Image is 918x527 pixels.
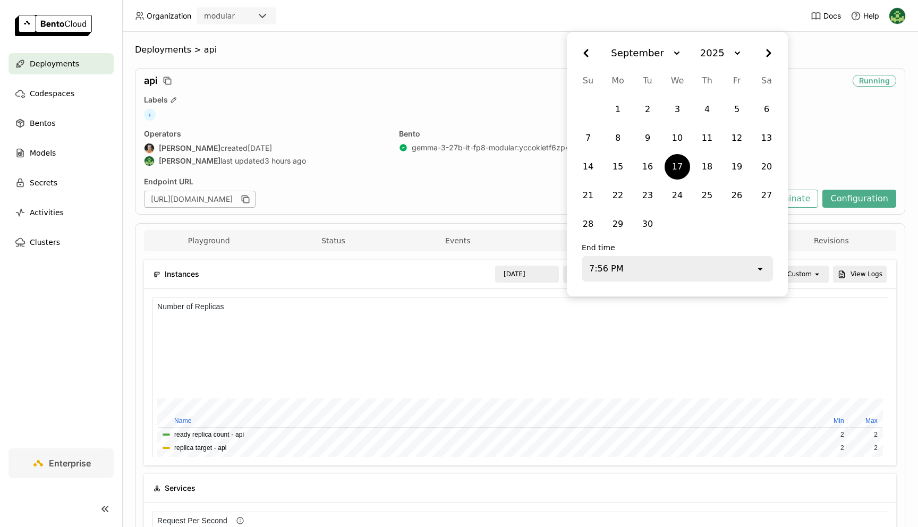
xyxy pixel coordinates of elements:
svg: open [813,270,821,278]
span: api [144,75,158,87]
th: Maximum Value [206,117,239,130]
button: Next month. [756,40,781,66]
button: Month, September [602,38,692,68]
td: 11.1% [137,131,173,143]
span: > [191,45,204,55]
div: Choose Tuesday, September 16th 2025. It's available. [633,153,662,181]
button: 2xx [22,124,32,134]
h6: GPU Memory Usage [1,3,79,15]
div: 12 [726,129,747,148]
button: api [22,146,30,156]
div: Endpoint URL [144,177,755,186]
span: [DATE] [248,143,272,153]
button: Year, 2025 [692,38,752,68]
div: Choose Monday, September 1st 2025. It's available. [603,96,633,123]
div: 7:56 PM [589,262,623,275]
td: 80.4 GB [206,144,239,157]
td: 0% [174,131,205,143]
div: Choose Thursday, September 4th 2025. It's available. [692,96,722,123]
div: Choose Saturday, September 13th 2025. It's available. [752,124,781,152]
th: Average Value [135,117,172,130]
td: 148% [206,131,239,143]
span: Help [863,11,879,21]
div: Choose Tuesday, September 9th 2025. It's available. [633,124,662,152]
td: 5.53% [137,144,173,157]
div: Choose Wednesday, September 3rd 2025. It's available. [662,96,692,123]
div: 22 [607,186,628,205]
td: 11.2% [259,144,296,157]
th: Maximum Value [327,117,361,130]
input: Select a date range. [496,267,558,282]
a: Secrets [8,172,114,193]
div: Choose Tuesday, September 30th 2025. It's available. [633,210,662,238]
td: 37.5 GiB [292,131,326,143]
button: Average [22,124,46,134]
button: Total [22,132,36,142]
td: 18.7 GiB [292,144,326,157]
div: Labels [144,95,896,105]
td: 37.5 GiB [327,131,361,143]
abbr: Wednesday [671,75,684,86]
strong: [PERSON_NAME] [159,156,220,166]
div: Choose Friday, September 5th 2025. It's available. [722,96,752,123]
td: 161 GB [173,131,205,143]
div: Choose Thursday, September 25th 2025. It's available. [692,182,722,209]
label: End time [582,243,773,252]
div: 24 [667,186,688,205]
div: Deployments [135,45,191,55]
th: Average Value [137,117,173,130]
div: Choose Wednesday, September 24th 2025. It's available. [662,182,692,209]
img: Sean Sheng [144,143,154,153]
div: Choose Saturday, September 20th 2025. It's available. [752,153,781,181]
abbr: Tuesday [643,75,652,86]
td: 37.5 GiB [255,131,292,143]
div: 26 [726,186,747,205]
td: 18.8 GiB [255,144,292,157]
td: 161 GB [135,131,172,143]
button: Revisions [769,233,894,249]
div: 23 [637,186,658,205]
div: Choose Tuesday, September 2nd 2025. It's available. [633,96,662,123]
button: P50 [22,137,33,147]
div: 1 [607,100,628,119]
div: Choose Monday, September 15th 2025. It's available. [603,153,633,181]
div: Choose Saturday, September 6th 2025. It's available. [752,96,781,123]
a: Deployments [8,53,114,74]
button: 4xx [22,137,32,147]
span: Bentos [30,117,55,130]
td: 220% [329,131,361,143]
div: Selected end date. Wednesday, September 17th 2025. It's available. [662,153,692,181]
abbr: Sunday [583,75,593,86]
div: Running [853,75,896,87]
div: Operators [144,129,386,139]
div: Choose Monday, September 29th 2025. It's available. [603,210,633,238]
div: [URL][DOMAIN_NAME] [144,191,256,208]
div: Choose Friday, September 19th 2025. It's available. [722,153,752,181]
h6: CPU Usage [1,3,49,15]
span: Instances [165,268,199,280]
div: Choose Sunday, September 21st 2025. It's available. [573,182,603,209]
abbr: Monday [611,75,624,86]
div: Choose Wednesday, September 10th 2025. It's available. [662,124,692,152]
th: Minimum Value [174,117,205,130]
th: Average Value [259,117,296,130]
div: modular [204,11,235,21]
th: name [6,109,729,122]
th: Minimum Value [297,117,328,130]
th: name [6,117,134,130]
div: 15 [607,157,628,176]
input: Selected 7:56 PM. Select a time, 12-hour format. [624,262,625,275]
